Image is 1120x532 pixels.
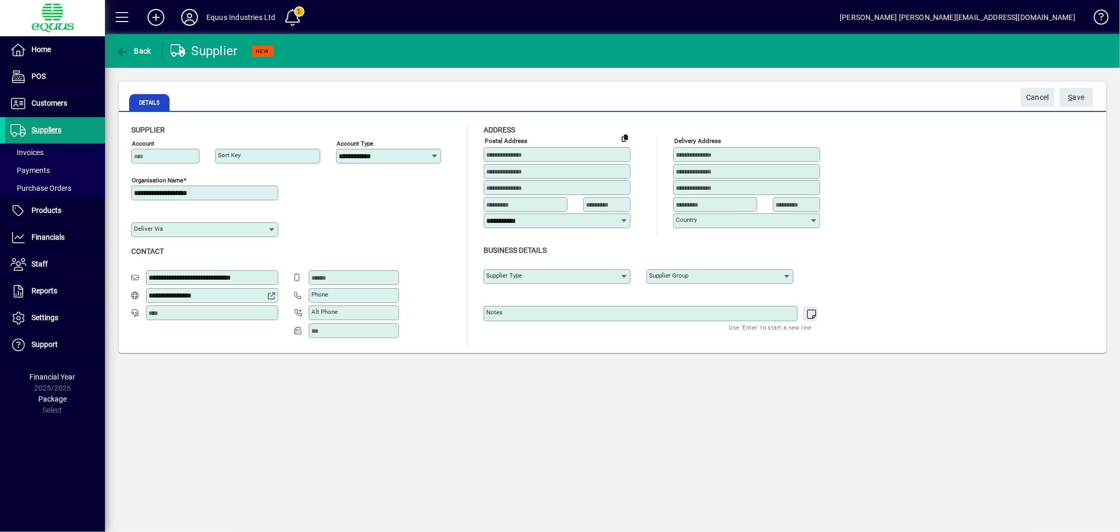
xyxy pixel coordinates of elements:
span: Business details [484,246,547,254]
mat-hint: Use 'Enter' to start a new line [729,321,812,333]
a: Support [5,332,105,358]
button: Save [1060,88,1093,107]
span: NEW [256,48,269,55]
span: Reports [32,287,57,295]
span: POS [32,72,46,80]
a: Payments [5,161,105,179]
mat-label: Notes [486,309,503,316]
a: Staff [5,251,105,278]
span: ave [1069,89,1085,106]
span: Products [32,206,61,214]
span: Customers [32,99,67,107]
div: Supplier [171,43,238,59]
span: Address [484,126,515,134]
a: Customers [5,90,105,117]
mat-label: Supplier group [649,272,688,279]
span: Financial Year [30,373,76,381]
span: Staff [32,260,48,268]
mat-label: Account [132,140,154,147]
div: [PERSON_NAME] [PERSON_NAME][EMAIL_ADDRESS][DOMAIN_NAME] [840,9,1075,26]
span: Details [129,94,170,111]
a: Reports [5,278,105,304]
a: POS [5,64,105,90]
mat-label: Supplier type [486,272,522,279]
button: Profile [173,8,206,27]
span: Package [38,395,67,403]
a: Products [5,198,105,224]
span: Settings [32,313,58,322]
button: Add [139,8,173,27]
mat-label: Country [676,216,697,223]
span: Support [32,340,58,349]
span: S [1069,93,1073,101]
a: Financials [5,224,105,251]
a: Home [5,37,105,63]
button: Back [113,42,154,60]
a: Knowledge Base [1086,2,1107,36]
span: Purchase Orders [11,184,71,192]
span: Contact [131,247,164,255]
mat-label: Sort key [218,151,240,159]
button: Copy to Delivery address [616,129,633,146]
span: Back [116,47,151,55]
mat-label: Alt Phone [311,308,338,315]
span: Suppliers [32,126,61,134]
mat-label: Phone [311,291,328,298]
span: Supplier [131,126,165,134]
app-page-header-button: Back [105,42,163,60]
a: Purchase Orders [5,179,105,197]
div: Equus Industries Ltd [206,9,276,26]
span: Payments [11,166,50,175]
span: Financials [32,233,65,241]
span: Invoices [11,148,44,157]
span: Home [32,45,51,54]
a: Settings [5,305,105,331]
a: Invoices [5,144,105,161]
span: Cancel [1026,89,1049,106]
mat-label: Account Type [337,140,373,147]
mat-label: Organisation name [132,177,183,184]
mat-label: Deliver via [134,225,163,232]
button: Cancel [1021,88,1054,107]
